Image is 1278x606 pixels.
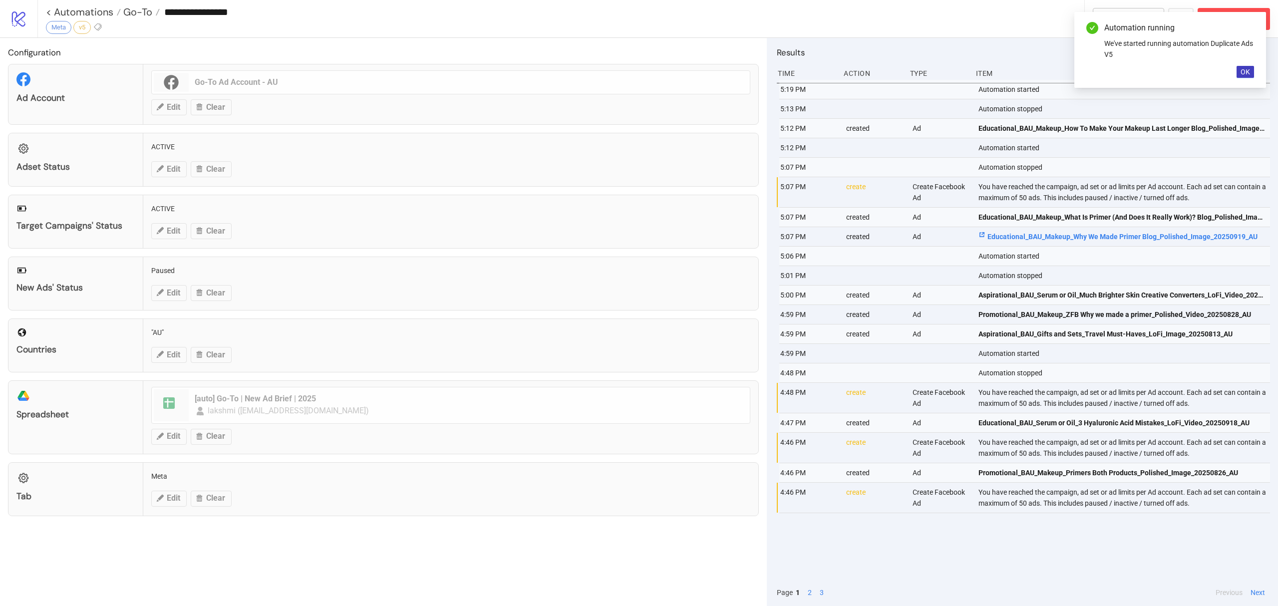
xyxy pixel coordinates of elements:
div: 5:12 PM [779,119,838,138]
div: Meta [46,21,71,34]
div: Ad [912,305,970,324]
div: You have reached the campaign, ad set or ad limits per Ad account. Each ad set can contain a maxi... [977,433,1273,463]
div: Ad [912,208,970,227]
div: create [845,177,904,207]
div: create [845,483,904,513]
div: created [845,286,904,304]
div: 5:07 PM [779,177,838,207]
div: 5:12 PM [779,138,838,157]
button: ... [1168,8,1194,30]
div: Automation started [977,138,1273,157]
span: Promotional_BAU_Makeup_Primers Both Products_Polished_Image_20250826_AU [978,467,1238,478]
span: Page [777,587,793,598]
div: Ad [912,286,970,304]
div: 5:00 PM [779,286,838,304]
div: Time [777,64,836,83]
a: Educational_BAU_Makeup_Why We Made Primer Blog_Polished_Image_20250919_AU [978,227,1266,246]
div: You have reached the campaign, ad set or ad limits per Ad account. Each ad set can contain a maxi... [977,177,1273,207]
div: created [845,227,904,246]
div: 5:19 PM [779,80,838,99]
div: Ad [912,413,970,432]
div: create [845,433,904,463]
div: Create Facebook Ad [912,433,970,463]
div: Automation started [977,80,1273,99]
div: 4:46 PM [779,463,838,482]
button: 1 [793,587,803,598]
div: created [845,324,904,343]
button: 3 [817,587,827,598]
div: Type [909,64,968,83]
div: Automation stopped [977,266,1273,285]
div: v5 [73,21,91,34]
button: Abort Run [1198,8,1270,30]
a: < Automations [46,7,121,17]
h2: Results [777,46,1270,59]
div: 4:46 PM [779,433,838,463]
span: check-circle [1086,22,1098,34]
div: Ad [912,324,970,343]
button: Next [1248,587,1268,598]
div: Automation running [1104,22,1254,34]
div: 4:48 PM [779,363,838,382]
div: Ad [912,119,970,138]
div: create [845,383,904,413]
a: Aspirational_BAU_Gifts and Sets_Travel Must-Haves_LoFi_Image_20250813_AU [978,324,1266,343]
div: Ad [912,463,970,482]
span: Aspirational_BAU_Serum or Oil_Much Brighter Skin Creative Converters_LoFi_Video_20250919_AU [978,290,1266,301]
a: Promotional_BAU_Makeup_ZFB Why we made a primer_Polished_Video_20250828_AU [978,305,1266,324]
div: created [845,119,904,138]
div: Ad [912,227,970,246]
div: 5:07 PM [779,208,838,227]
a: Promotional_BAU_Makeup_Primers Both Products_Polished_Image_20250826_AU [978,463,1266,482]
span: Educational_BAU_Serum or Oil_3 Hyaluronic Acid Mistakes_LoFi_Video_20250918_AU [978,417,1250,428]
div: 4:59 PM [779,344,838,363]
div: Automation started [977,247,1273,266]
div: 5:07 PM [779,227,838,246]
div: You have reached the campaign, ad set or ad limits per Ad account. Each ad set can contain a maxi... [977,383,1273,413]
div: 5:06 PM [779,247,838,266]
a: Educational_BAU_Makeup_What Is Primer (And Does It Really Work)? Blog_Polished_Image_20250919_AU [978,208,1266,227]
a: Go-To [121,7,160,17]
div: 5:13 PM [779,99,838,118]
div: 4:59 PM [779,324,838,343]
div: You have reached the campaign, ad set or ad limits per Ad account. Each ad set can contain a maxi... [977,483,1273,513]
div: Item [975,64,1270,83]
span: Educational_BAU_Makeup_How To Make Your Makeup Last Longer Blog_Polished_Image_20250919_AU [978,123,1266,134]
div: created [845,463,904,482]
span: Go-To [121,5,152,18]
div: Automation stopped [977,158,1273,177]
span: Aspirational_BAU_Gifts and Sets_Travel Must-Haves_LoFi_Image_20250813_AU [978,328,1233,339]
div: We've started running automation Duplicate Ads V5 [1104,38,1254,60]
span: Educational_BAU_Makeup_What Is Primer (And Does It Really Work)? Blog_Polished_Image_20250919_AU [978,212,1266,223]
button: Previous [1213,587,1246,598]
div: Create Facebook Ad [912,483,970,513]
div: 4:59 PM [779,305,838,324]
div: created [845,305,904,324]
div: Create Facebook Ad [912,383,970,413]
button: 2 [805,587,815,598]
div: Automation stopped [977,363,1273,382]
div: Action [843,64,902,83]
a: Educational_BAU_Makeup_How To Make Your Makeup Last Longer Blog_Polished_Image_20250919_AU [978,119,1266,138]
div: Automation stopped [977,99,1273,118]
span: OK [1241,68,1250,76]
div: 5:01 PM [779,266,838,285]
a: Educational_BAU_Serum or Oil_3 Hyaluronic Acid Mistakes_LoFi_Video_20250918_AU [978,413,1266,432]
div: 4:46 PM [779,483,838,513]
button: To Builder [1093,8,1165,30]
button: OK [1237,66,1254,78]
h2: Configuration [8,46,759,59]
div: Automation started [977,344,1273,363]
div: Create Facebook Ad [912,177,970,207]
div: 5:07 PM [779,158,838,177]
span: Educational_BAU_Makeup_Why We Made Primer Blog_Polished_Image_20250919_AU [978,231,1258,242]
span: Promotional_BAU_Makeup_ZFB Why we made a primer_Polished_Video_20250828_AU [978,309,1251,320]
div: 4:48 PM [779,383,838,413]
div: 4:47 PM [779,413,838,432]
a: Aspirational_BAU_Serum or Oil_Much Brighter Skin Creative Converters_LoFi_Video_20250919_AU [978,286,1266,304]
div: created [845,208,904,227]
div: created [845,413,904,432]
